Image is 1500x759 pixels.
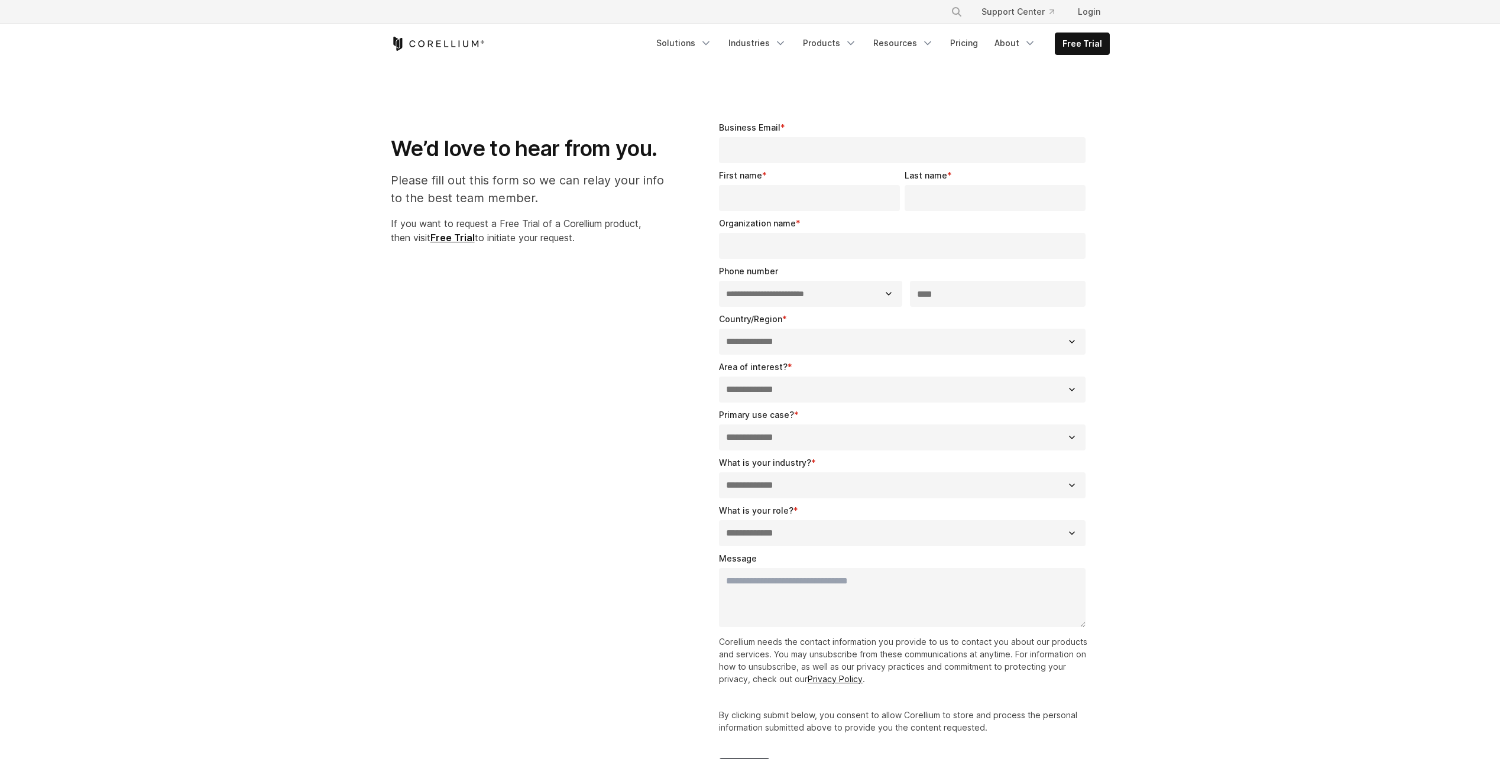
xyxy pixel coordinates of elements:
a: Free Trial [430,232,475,244]
span: Last name [905,170,947,180]
span: Primary use case? [719,410,794,420]
p: Corellium needs the contact information you provide to us to contact you about our products and s... [719,635,1091,685]
a: Login [1068,1,1110,22]
span: What is your industry? [719,458,811,468]
span: Organization name [719,218,796,228]
a: Products [796,33,864,54]
span: What is your role? [719,505,793,515]
div: Navigation Menu [937,1,1110,22]
p: By clicking submit below, you consent to allow Corellium to store and process the personal inform... [719,709,1091,734]
p: Please fill out this form so we can relay your info to the best team member. [391,171,676,207]
a: Corellium Home [391,37,485,51]
span: First name [719,170,762,180]
span: Phone number [719,266,778,276]
span: Area of interest? [719,362,788,372]
h1: We’d love to hear from you. [391,135,676,162]
a: Resources [866,33,941,54]
button: Search [946,1,967,22]
a: Support Center [972,1,1064,22]
a: About [987,33,1043,54]
span: Business Email [719,122,780,132]
a: Free Trial [1055,33,1109,54]
div: Navigation Menu [649,33,1110,55]
p: If you want to request a Free Trial of a Corellium product, then visit to initiate your request. [391,216,676,245]
a: Industries [721,33,793,54]
a: Pricing [943,33,985,54]
a: Privacy Policy [808,674,863,684]
span: Country/Region [719,314,782,324]
span: Message [719,553,757,563]
a: Solutions [649,33,719,54]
